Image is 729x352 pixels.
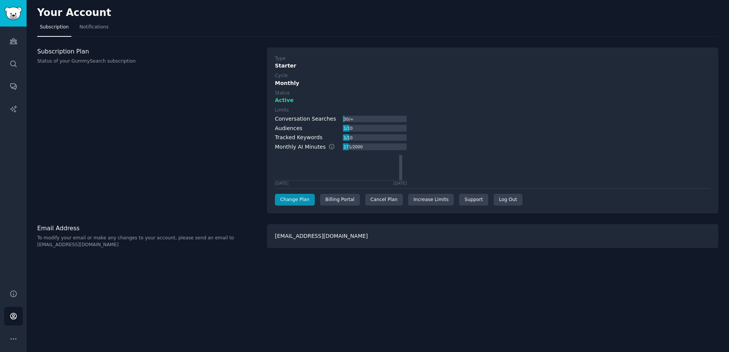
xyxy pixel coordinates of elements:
img: GummySearch logo [5,7,22,20]
div: 171 / 2000 [343,143,363,150]
div: Billing Portal [320,194,360,206]
div: Starter [275,62,710,70]
div: Cancel Plan [365,194,403,206]
div: Tracked Keywords [275,134,322,141]
a: Subscription [37,21,71,37]
div: 1 / 10 [343,125,353,132]
div: [EMAIL_ADDRESS][DOMAIN_NAME] [267,224,718,248]
span: Subscription [40,24,69,31]
div: Type [275,55,286,62]
div: Monthly [275,79,710,87]
div: Cycle [275,72,287,79]
div: Conversation Searches [275,115,336,123]
p: Status of your GummySearch subscription [37,58,259,65]
div: [DATE] [275,181,289,186]
a: Support [459,194,488,206]
span: Active [275,96,293,104]
div: 30 / ∞ [343,116,354,123]
p: To modify your email or make any changes to your account, please send an email to [EMAIL_ADDRESS]... [37,235,259,248]
div: Log Out [494,194,522,206]
div: Limits [275,107,289,114]
a: Change Plan [275,194,315,206]
div: Audiences [275,124,302,132]
div: [DATE] [393,181,407,186]
a: Increase Limits [408,194,454,206]
h2: Your Account [37,7,111,19]
div: Monthly AI Minutes [275,143,343,151]
h3: Email Address [37,224,259,232]
div: Status [275,90,290,97]
span: Notifications [79,24,109,31]
h3: Subscription Plan [37,47,259,55]
div: 1 / 10 [343,134,353,141]
a: Notifications [77,21,111,37]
